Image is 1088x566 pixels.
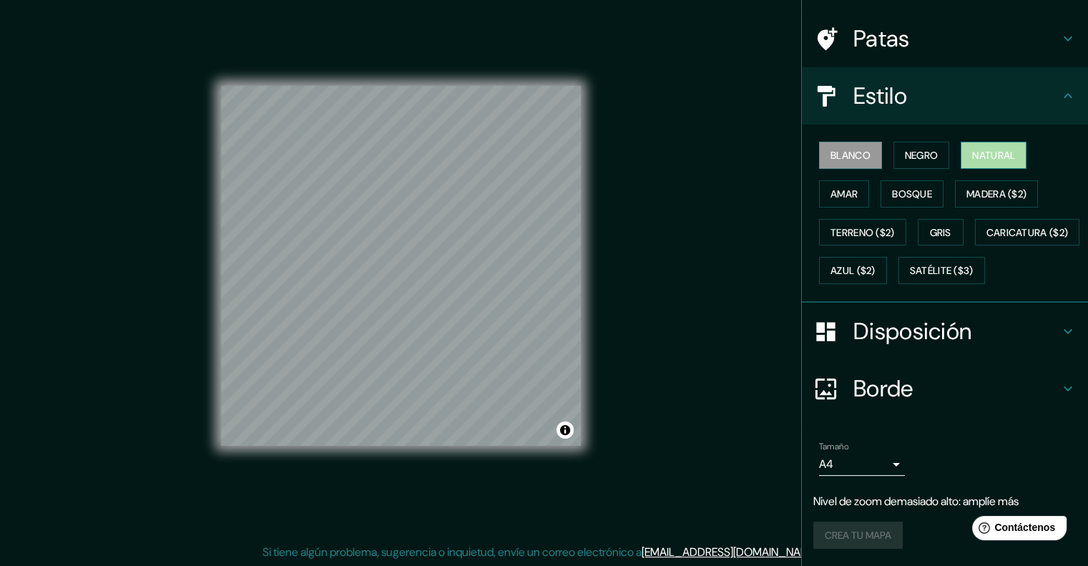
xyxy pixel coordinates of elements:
font: Terreno ($2) [830,226,895,239]
div: A4 [819,453,905,476]
button: Madera ($2) [955,180,1038,208]
font: Patas [853,24,910,54]
button: Blanco [819,142,882,169]
font: Natural [972,149,1015,162]
font: Estilo [853,81,907,111]
font: Si tiene algún problema, sugerencia o inquietud, envíe un correo electrónico a [263,545,642,560]
font: A4 [819,457,833,472]
canvas: Mapa [221,86,581,446]
font: Bosque [892,187,932,200]
button: Azul ($2) [819,257,887,284]
div: Disposición [802,303,1088,360]
div: Estilo [802,67,1088,125]
div: Patas [802,10,1088,67]
font: Gris [930,226,951,239]
font: Amar [830,187,858,200]
font: Blanco [830,149,871,162]
button: Activar o desactivar atribución [557,421,574,439]
font: Caricatura ($2) [986,226,1069,239]
button: Satélite ($3) [898,257,985,284]
iframe: Lanzador de widgets de ayuda [961,510,1072,550]
button: Gris [918,219,964,246]
div: Borde [802,360,1088,417]
font: Tamaño [819,441,848,452]
font: Borde [853,374,913,404]
font: Azul ($2) [830,265,876,278]
button: Bosque [881,180,944,208]
button: Terreno ($2) [819,219,906,246]
a: [EMAIL_ADDRESS][DOMAIN_NAME] [642,545,818,560]
font: Disposición [853,316,971,346]
font: Negro [905,149,938,162]
button: Negro [893,142,950,169]
button: Natural [961,142,1026,169]
button: Caricatura ($2) [975,219,1080,246]
font: Madera ($2) [966,187,1026,200]
button: Amar [819,180,869,208]
font: Nivel de zoom demasiado alto: amplíe más [813,494,1019,509]
font: Satélite ($3) [910,265,974,278]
